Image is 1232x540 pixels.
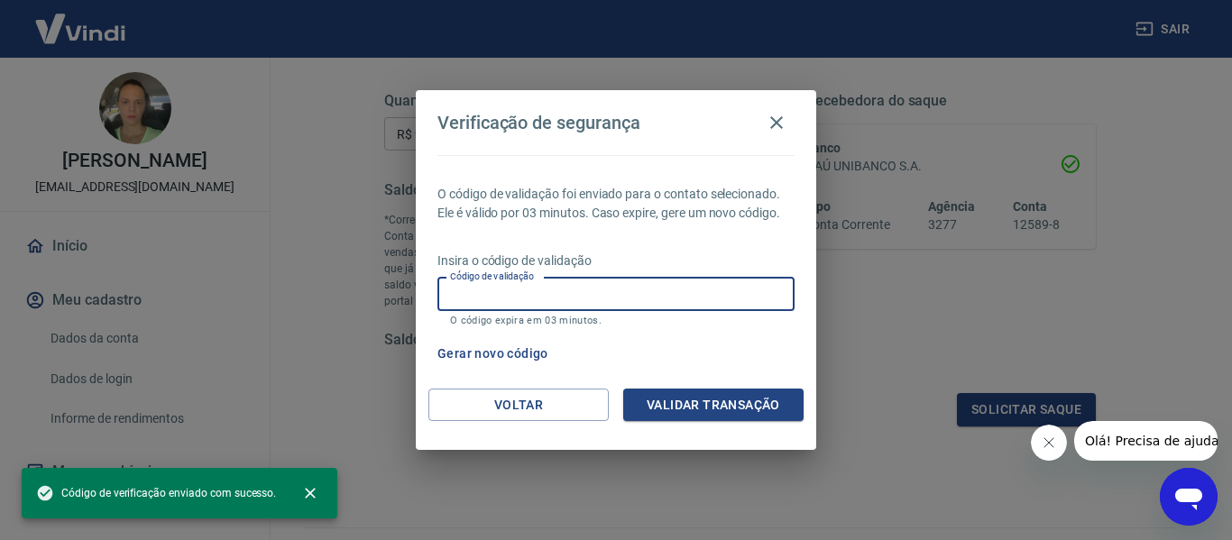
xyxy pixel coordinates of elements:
iframe: Fechar mensagem [1031,425,1067,461]
iframe: Botão para abrir a janela de mensagens [1160,468,1218,526]
h4: Verificação de segurança [437,112,640,133]
button: Voltar [428,389,609,422]
span: Código de verificação enviado com sucesso. [36,484,276,502]
button: close [290,473,330,513]
p: O código expira em 03 minutos. [450,315,782,326]
button: Gerar novo código [430,337,556,371]
iframe: Mensagem da empresa [1074,421,1218,461]
button: Validar transação [623,389,804,422]
p: O código de validação foi enviado para o contato selecionado. Ele é válido por 03 minutos. Caso e... [437,185,795,223]
span: Olá! Precisa de ajuda? [11,13,152,27]
label: Código de validação [450,270,534,283]
p: Insira o código de validação [437,252,795,270]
